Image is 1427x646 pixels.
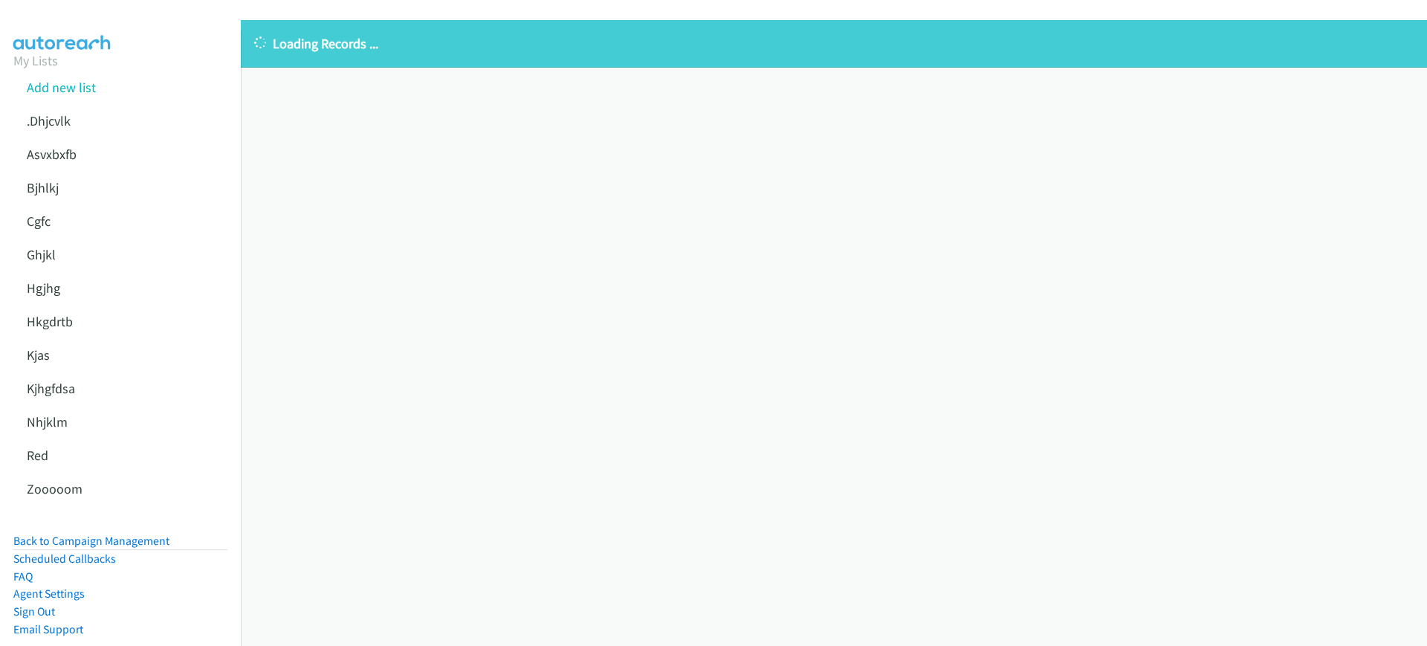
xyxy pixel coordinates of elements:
a: My Lists [13,52,58,69]
a: .Dhjcvlk [27,112,71,129]
a: Agent Settings [13,587,85,601]
a: Zooooom [27,480,82,497]
a: Ghjkl [27,246,56,263]
a: Scheduled Callbacks [13,552,116,566]
a: Add new list [27,79,96,96]
a: Cgfc [27,213,51,230]
a: Red [27,447,48,464]
a: Back to Campaign Management [13,534,169,548]
a: Asvxbxfb [27,146,77,163]
a: Sign Out [13,604,55,618]
a: Hgjhg [27,280,60,297]
a: Nhjklm [27,413,68,430]
a: Kjhgfdsa [27,380,75,397]
a: Bjhlkj [27,179,59,196]
a: Hkgdrtb [27,313,73,330]
a: Email Support [13,622,83,636]
p: Loading Records ... [254,33,1414,54]
a: Kjas [27,346,50,364]
a: FAQ [13,569,33,584]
